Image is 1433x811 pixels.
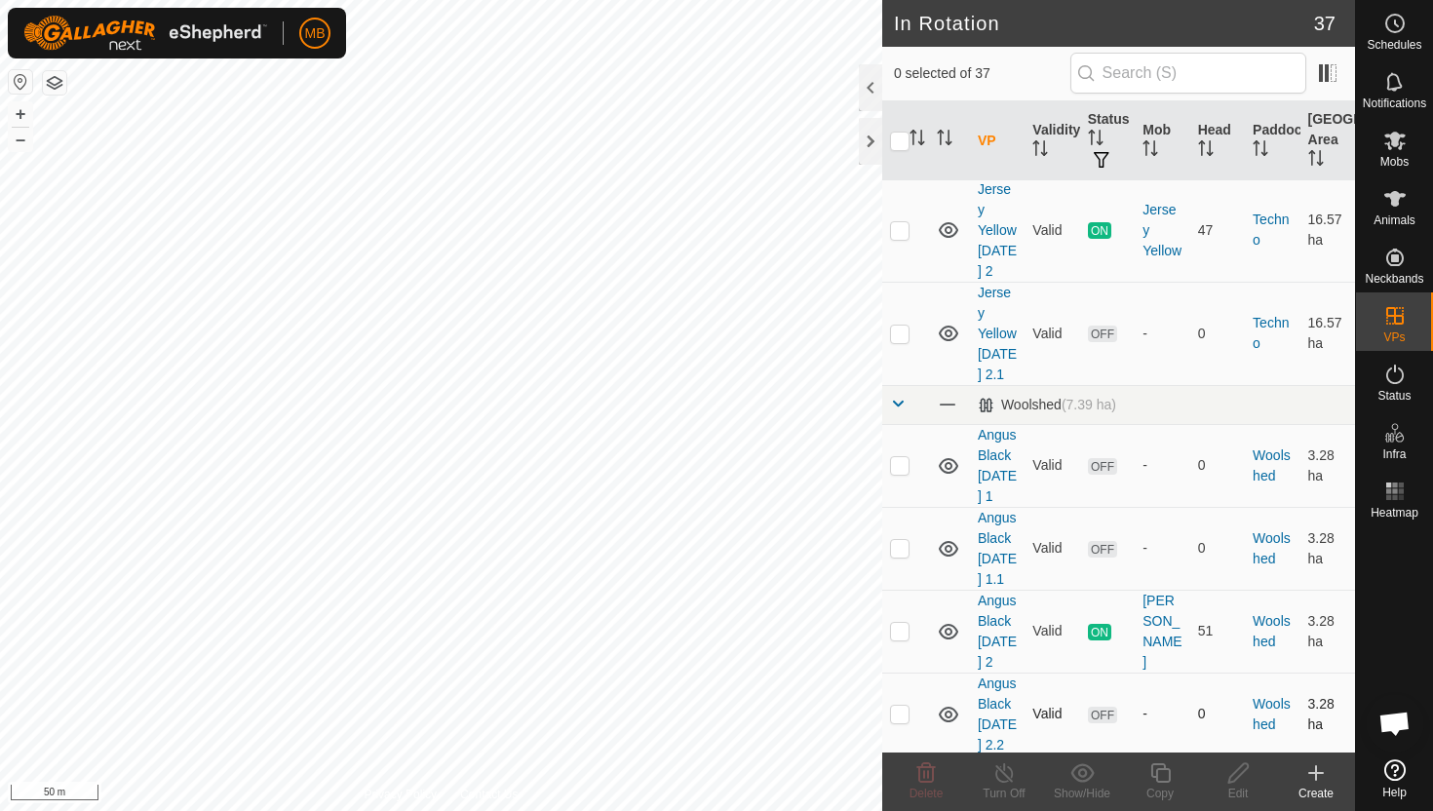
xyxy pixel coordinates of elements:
span: ON [1088,624,1111,640]
p-sorticon: Activate to sort [1198,143,1214,159]
span: OFF [1088,541,1117,558]
th: [GEOGRAPHIC_DATA] Area [1300,101,1355,181]
td: 0 [1190,673,1245,755]
a: Jersey Yellow [DATE] 2 [978,181,1017,279]
p-sorticon: Activate to sort [1088,133,1104,148]
span: VPs [1383,331,1405,343]
button: Reset Map [9,70,32,94]
span: Mobs [1380,156,1409,168]
td: 3.28 ha [1300,673,1355,755]
span: (7.39 ha) [1062,397,1116,412]
td: 0 [1190,424,1245,507]
span: Animals [1374,214,1415,226]
p-sorticon: Activate to sort [1253,143,1268,159]
div: Copy [1121,785,1199,802]
span: 37 [1314,9,1336,38]
a: Privacy Policy [364,786,437,803]
td: 0 [1190,282,1245,385]
a: Woolshed [1253,613,1291,649]
a: Angus Black [DATE] 1 [978,427,1017,504]
a: Contact Us [460,786,518,803]
span: Help [1382,787,1407,798]
div: [PERSON_NAME] [1143,591,1181,673]
a: Angus Black [DATE] 2 [978,593,1017,670]
span: Neckbands [1365,273,1423,285]
span: Notifications [1363,97,1426,109]
input: Search (S) [1070,53,1306,94]
a: Techno [1253,212,1289,248]
span: MB [305,23,326,44]
p-sorticon: Activate to sort [937,133,952,148]
td: Valid [1025,673,1079,755]
div: Create [1277,785,1355,802]
a: Angus Black [DATE] 1.1 [978,510,1017,587]
button: Map Layers [43,71,66,95]
a: Angus Black [DATE] 2.2 [978,676,1017,753]
td: 3.28 ha [1300,507,1355,590]
span: Schedules [1367,39,1421,51]
th: Head [1190,101,1245,181]
div: Edit [1199,785,1277,802]
a: Woolshed [1253,696,1291,732]
span: Delete [910,787,944,800]
td: Valid [1025,178,1079,282]
th: VP [970,101,1025,181]
div: Turn Off [965,785,1043,802]
span: OFF [1088,458,1117,475]
span: OFF [1088,326,1117,342]
span: Infra [1382,448,1406,460]
div: - [1143,324,1181,344]
div: Jersey Yellow [1143,200,1181,261]
td: 0 [1190,507,1245,590]
span: 0 selected of 37 [894,63,1070,84]
td: 47 [1190,178,1245,282]
td: 16.57 ha [1300,282,1355,385]
td: Valid [1025,590,1079,673]
a: Help [1356,752,1433,806]
span: Heatmap [1371,507,1418,519]
td: 16.57 ha [1300,178,1355,282]
p-sorticon: Activate to sort [1143,143,1158,159]
td: Valid [1025,507,1079,590]
img: Gallagher Logo [23,16,267,51]
td: 51 [1190,590,1245,673]
a: Woolshed [1253,530,1291,566]
button: + [9,102,32,126]
th: Paddock [1245,101,1299,181]
span: OFF [1088,707,1117,723]
button: – [9,128,32,151]
td: 3.28 ha [1300,424,1355,507]
a: Jersey Yellow [DATE] 2.1 [978,285,1017,382]
span: Status [1377,390,1411,402]
th: Mob [1135,101,1189,181]
td: Valid [1025,424,1079,507]
div: - [1143,455,1181,476]
a: Open chat [1366,694,1424,753]
div: Show/Hide [1043,785,1121,802]
span: ON [1088,222,1111,239]
h2: In Rotation [894,12,1314,35]
a: Woolshed [1253,447,1291,483]
th: Validity [1025,101,1079,181]
div: - [1143,538,1181,559]
a: Techno [1253,315,1289,351]
div: - [1143,704,1181,724]
p-sorticon: Activate to sort [1032,143,1048,159]
p-sorticon: Activate to sort [1308,153,1324,169]
td: Valid [1025,282,1079,385]
td: 3.28 ha [1300,590,1355,673]
th: Status [1080,101,1135,181]
p-sorticon: Activate to sort [910,133,925,148]
div: Woolshed [978,397,1116,413]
